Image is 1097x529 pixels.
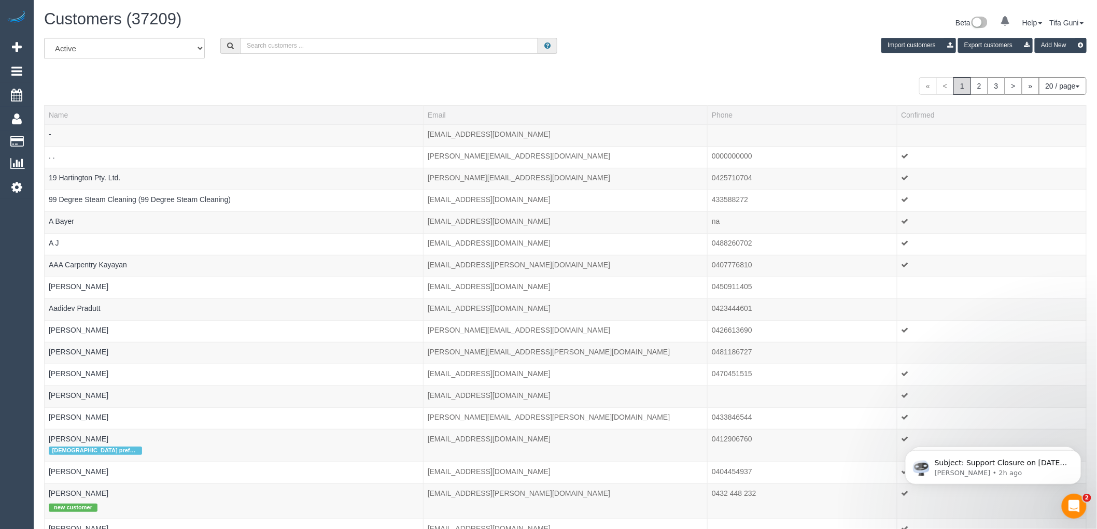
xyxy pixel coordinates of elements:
[423,462,707,483] td: Email
[881,38,956,53] button: Import customers
[6,10,27,25] a: Automaid Logo
[1039,77,1087,95] button: 20 / page
[708,385,897,407] td: Phone
[49,226,419,229] div: Tags
[423,233,707,255] td: Email
[49,292,419,294] div: Tags
[708,190,897,211] td: Phone
[49,467,108,476] a: [PERSON_NAME]
[423,124,707,146] td: Email
[45,407,424,429] td: Name
[708,105,897,124] th: Phone
[1035,38,1087,53] button: Add New
[423,298,707,320] td: Email
[49,304,101,312] a: Aadidev Pradutt
[49,447,142,455] span: [DEMOGRAPHIC_DATA] preferred
[49,270,419,273] div: Tags
[45,124,424,146] td: Name
[1062,494,1087,519] iframe: Intercom live chat
[45,298,424,320] td: Name
[49,477,419,479] div: Tags
[49,357,419,360] div: Tags
[423,407,707,429] td: Email
[971,77,988,95] a: 2
[897,483,1086,519] td: Confirmed
[423,190,707,211] td: Email
[49,401,419,403] div: Tags
[49,379,419,381] div: Tags
[936,77,954,95] span: <
[708,233,897,255] td: Phone
[1083,494,1091,502] span: 2
[49,161,419,164] div: Tags
[49,282,108,291] a: [PERSON_NAME]
[955,19,988,27] a: Beta
[958,38,1033,53] button: Export customers
[45,320,424,342] td: Name
[953,77,971,95] span: 1
[423,320,707,342] td: Email
[49,205,419,207] div: Tags
[890,428,1097,501] iframe: Intercom notifications message
[423,255,707,277] td: Email
[45,233,424,255] td: Name
[45,190,424,211] td: Name
[49,369,108,378] a: [PERSON_NAME]
[1005,77,1022,95] a: >
[971,17,988,30] img: New interface
[49,489,108,497] a: [PERSON_NAME]
[423,211,707,233] td: Email
[49,435,108,443] a: [PERSON_NAME]
[45,385,424,407] td: Name
[708,483,897,519] td: Phone
[423,277,707,298] td: Email
[49,504,97,512] span: new customer
[1022,77,1039,95] a: »
[45,168,424,190] td: Name
[919,77,937,95] span: «
[708,407,897,429] td: Phone
[988,77,1005,95] a: 3
[49,183,419,185] div: Tags
[897,342,1086,364] td: Confirmed
[45,211,424,233] td: Name
[1022,19,1043,27] a: Help
[897,190,1086,211] td: Confirmed
[708,168,897,190] td: Phone
[708,211,897,233] td: Phone
[897,255,1086,277] td: Confirmed
[49,261,127,269] a: AAA Carpentry Kayayan
[49,217,74,225] a: A Bayer
[708,124,897,146] td: Phone
[49,413,108,421] a: [PERSON_NAME]
[897,105,1086,124] th: Confirmed
[708,429,897,462] td: Phone
[897,146,1086,168] td: Confirmed
[49,174,120,182] a: 19 Hartington Pty. Ltd.
[49,313,419,316] div: Tags
[423,483,707,519] td: Email
[423,168,707,190] td: Email
[45,429,424,462] td: Name
[897,124,1086,146] td: Confirmed
[49,348,108,356] a: [PERSON_NAME]
[423,429,707,462] td: Email
[708,146,897,168] td: Phone
[708,298,897,320] td: Phone
[45,342,424,364] td: Name
[423,105,707,124] th: Email
[897,385,1086,407] td: Confirmed
[708,255,897,277] td: Phone
[897,211,1086,233] td: Confirmed
[708,320,897,342] td: Phone
[49,498,419,514] div: Tags
[919,77,1087,95] nav: Pagination navigation
[45,364,424,385] td: Name
[240,38,538,54] input: Search customers ...
[49,239,59,247] a: A J
[423,364,707,385] td: Email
